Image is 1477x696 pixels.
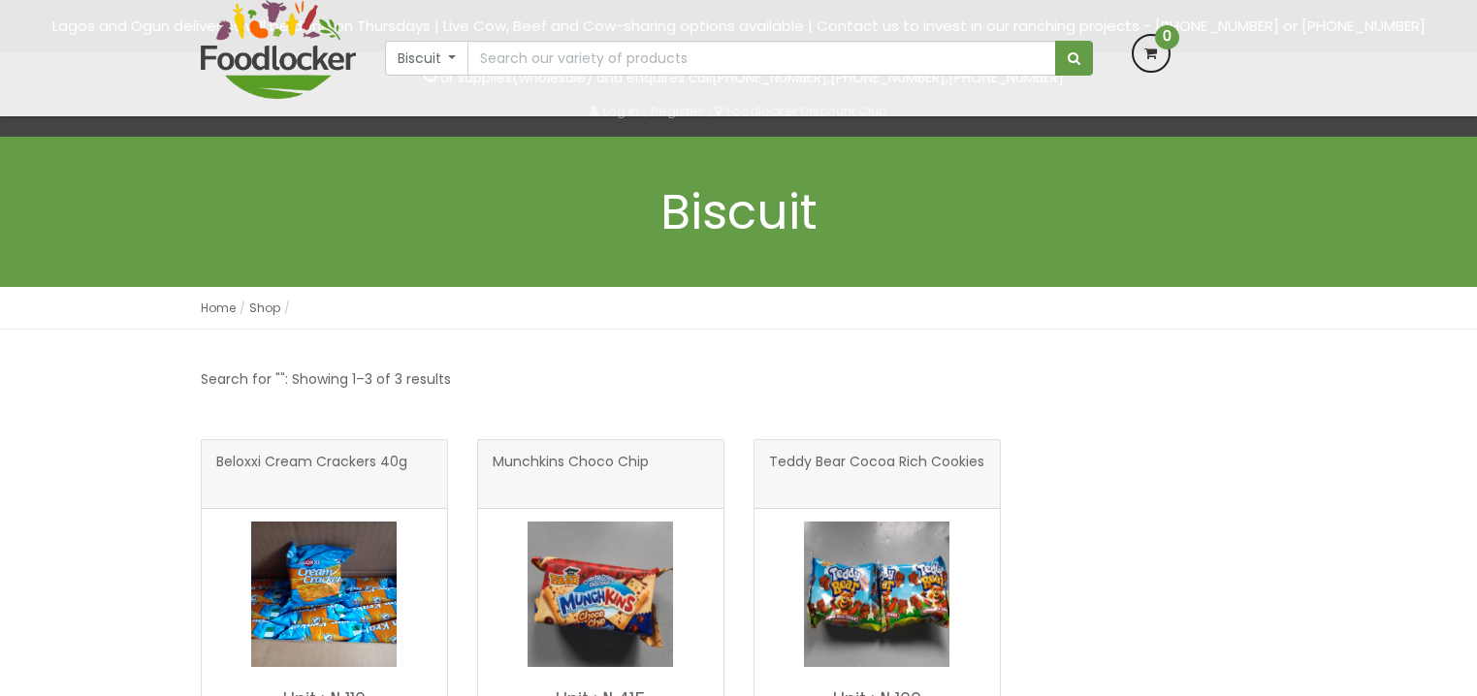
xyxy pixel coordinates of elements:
span: 0 [1155,25,1179,49]
img: Beloxxi Cream Crackers 40g [251,522,397,667]
img: Teddy Bear Cocoa Rich Cookies [804,522,949,667]
button: Biscuit [385,41,469,76]
a: Home [201,300,236,316]
p: Search for "": Showing 1–3 of 3 results [201,368,451,391]
h1: Biscuit [201,185,1277,238]
span: Teddy Bear Cocoa Rich Cookies [769,455,984,493]
span: Munchkins Choco Chip [493,455,649,493]
a: Shop [249,300,280,316]
input: Search our variety of products [467,41,1055,76]
img: Munchkins Choco Chip [528,522,673,667]
span: Beloxxi Cream Crackers 40g [216,455,407,493]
